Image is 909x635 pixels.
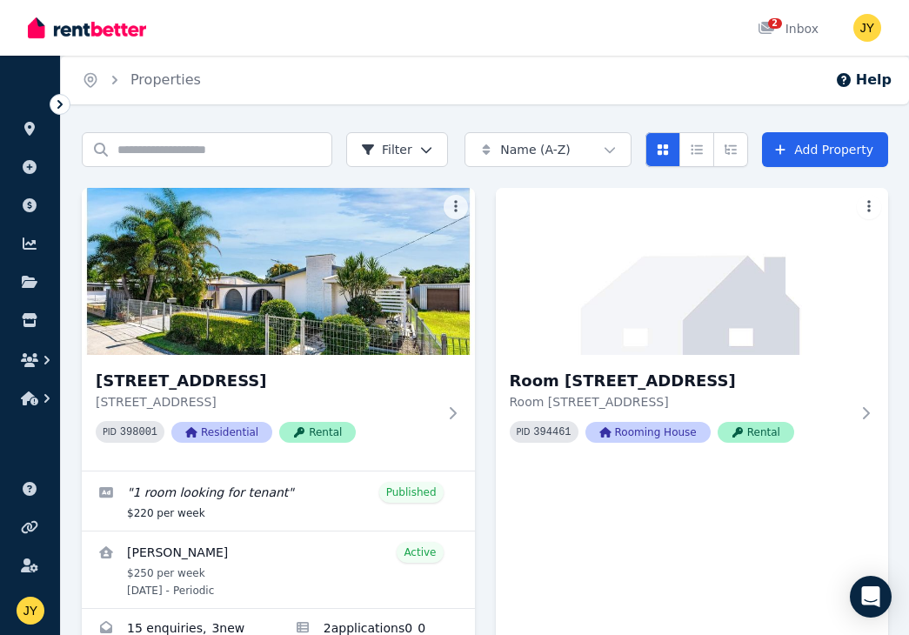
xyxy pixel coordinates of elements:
img: JIAN YU [17,597,44,625]
span: Rooming House [585,422,711,443]
a: 91 Simpson St, Frenchville[STREET_ADDRESS][STREET_ADDRESS]PID 398001ResidentialRental [82,188,475,471]
span: Rental [718,422,794,443]
h3: [STREET_ADDRESS] [96,369,437,393]
img: Room 1, 62 Burnett St [496,188,889,355]
p: [STREET_ADDRESS] [96,393,437,411]
a: Room 1, 62 Burnett StRoom [STREET_ADDRESS]Room [STREET_ADDRESS]PID 394461Rooming HouseRental [496,188,889,471]
span: Filter [361,141,412,158]
small: PID [103,427,117,437]
a: Edit listing: 1 room looking for tenant [82,471,475,531]
h3: Room [STREET_ADDRESS] [510,369,851,393]
button: Name (A-Z) [465,132,632,167]
div: Open Intercom Messenger [850,576,892,618]
code: 394461 [533,426,571,438]
span: Residential [171,422,272,443]
nav: Breadcrumb [61,56,222,104]
button: Filter [346,132,448,167]
div: Inbox [758,20,819,37]
button: Help [835,70,892,90]
a: Add Property [762,132,888,167]
button: More options [857,195,881,219]
span: 2 [768,18,782,29]
code: 398001 [120,426,157,438]
img: 91 Simpson St, Frenchville [82,188,475,355]
button: Expanded list view [713,132,748,167]
p: Room [STREET_ADDRESS] [510,393,851,411]
img: JIAN YU [853,14,881,42]
a: Properties [130,71,201,88]
img: RentBetter [28,15,146,41]
button: Card view [645,132,680,167]
small: PID [517,427,531,437]
button: Compact list view [679,132,714,167]
button: More options [444,195,468,219]
span: Rental [279,422,356,443]
a: View details for Deqin Huang [82,531,475,608]
span: Name (A-Z) [500,141,571,158]
div: View options [645,132,748,167]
